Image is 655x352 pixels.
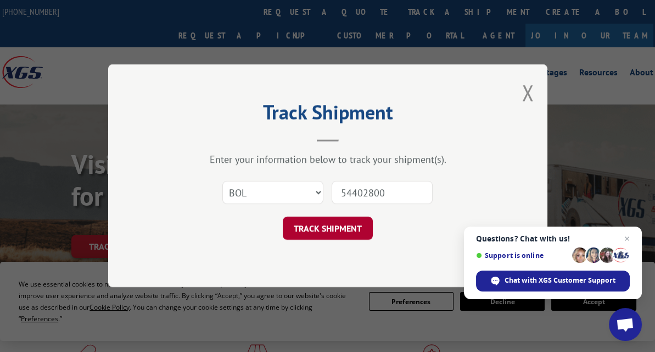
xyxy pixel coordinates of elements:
span: Chat with XGS Customer Support [505,276,615,285]
div: Enter your information below to track your shipment(s). [163,153,492,166]
button: Close modal [522,78,534,107]
h2: Track Shipment [163,105,492,125]
input: Number(s) [332,182,433,205]
span: Support is online [476,251,568,260]
div: Open chat [609,308,642,341]
span: Close chat [620,232,634,245]
button: TRACK SHIPMENT [283,217,373,240]
span: Questions? Chat with us! [476,234,630,243]
div: Chat with XGS Customer Support [476,271,630,291]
